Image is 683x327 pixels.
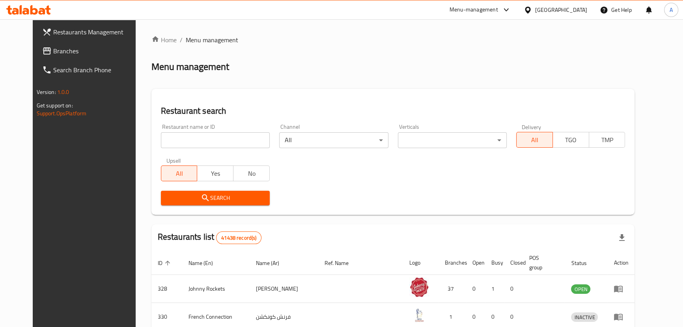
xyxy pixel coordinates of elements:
[53,27,140,37] span: Restaurants Management
[614,284,628,293] div: Menu
[53,65,140,75] span: Search Branch Phone
[197,165,233,181] button: Yes
[158,231,262,244] h2: Restaurants list
[439,275,466,303] td: 37
[216,234,261,242] span: 41438 record(s)
[409,305,429,325] img: French Connection
[161,191,270,205] button: Search
[53,46,140,56] span: Branches
[237,168,267,179] span: No
[614,312,628,321] div: Menu
[592,134,622,146] span: TMP
[571,285,590,294] span: OPEN
[151,35,635,45] nav: breadcrumb
[516,132,553,148] button: All
[520,134,550,146] span: All
[403,251,439,275] th: Logo
[151,275,182,303] td: 328
[37,108,87,118] a: Support.OpsPlatform
[552,132,589,148] button: TGO
[607,251,634,275] th: Action
[216,231,261,244] div: Total records count
[529,253,556,272] span: POS group
[158,258,173,268] span: ID
[161,165,198,181] button: All
[233,165,270,181] button: No
[589,132,625,148] button: TMP
[522,124,541,130] label: Delivery
[37,87,56,97] span: Version:
[535,6,587,14] div: [GEOGRAPHIC_DATA]
[670,6,673,14] span: A
[37,100,73,111] span: Get support on:
[151,35,177,45] a: Home
[250,275,318,303] td: [PERSON_NAME]
[485,275,504,303] td: 1
[504,275,523,303] td: 0
[485,251,504,275] th: Busy
[556,134,586,146] span: TGO
[466,251,485,275] th: Open
[161,132,270,148] input: Search for restaurant name or ID..
[200,168,230,179] span: Yes
[450,5,498,15] div: Menu-management
[504,251,523,275] th: Closed
[57,87,69,97] span: 1.0.0
[398,132,507,148] div: ​
[409,277,429,297] img: Johnny Rockets
[279,132,388,148] div: All
[182,275,250,303] td: Johnny Rockets
[466,275,485,303] td: 0
[151,60,229,73] h2: Menu management
[167,193,263,203] span: Search
[612,228,631,247] div: Export file
[36,60,147,79] a: Search Branch Phone
[164,168,194,179] span: All
[166,158,181,163] label: Upsell
[188,258,223,268] span: Name (En)
[161,105,625,117] h2: Restaurant search
[571,313,598,322] span: INACTIVE
[186,35,238,45] span: Menu management
[439,251,466,275] th: Branches
[180,35,183,45] li: /
[36,41,147,60] a: Branches
[325,258,359,268] span: Ref. Name
[256,258,289,268] span: Name (Ar)
[36,23,147,41] a: Restaurants Management
[571,258,597,268] span: Status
